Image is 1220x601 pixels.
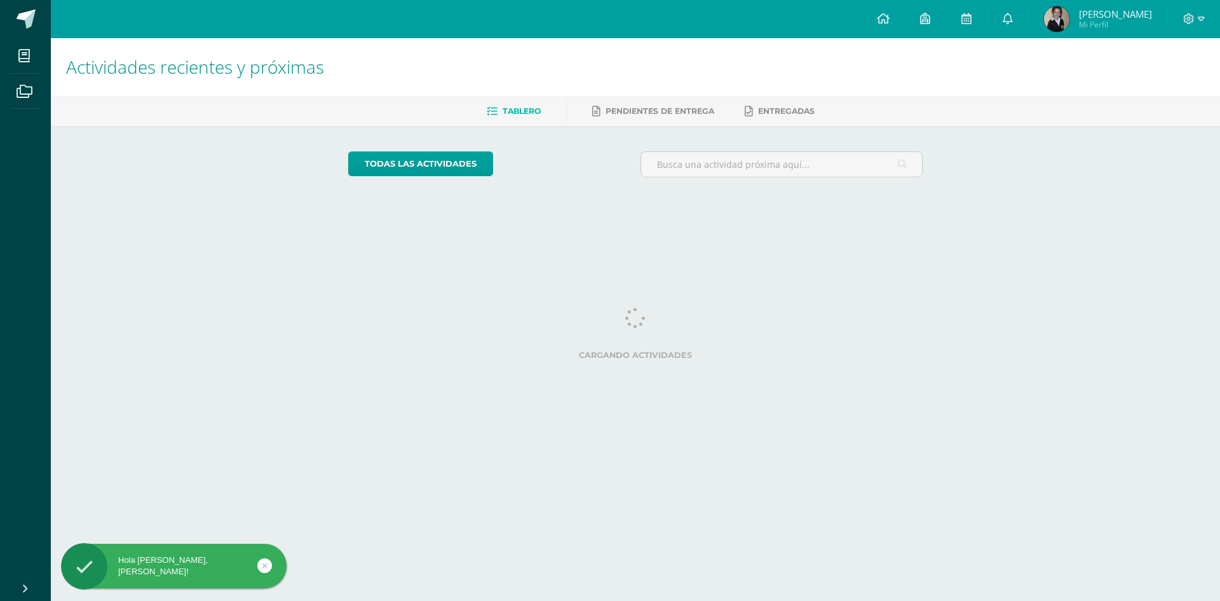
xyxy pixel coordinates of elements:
[745,101,815,121] a: Entregadas
[487,101,541,121] a: Tablero
[592,101,714,121] a: Pendientes de entrega
[348,350,923,360] label: Cargando actividades
[348,151,493,176] a: todas las Actividades
[641,152,923,177] input: Busca una actividad próxima aquí...
[66,55,324,79] span: Actividades recientes y próximas
[61,555,287,577] div: Hola [PERSON_NAME], [PERSON_NAME]!
[503,106,541,116] span: Tablero
[1079,19,1152,30] span: Mi Perfil
[1044,6,1069,32] img: 0421e6e53ac737d2b9142b404e341583.png
[606,106,714,116] span: Pendientes de entrega
[1079,8,1152,20] span: [PERSON_NAME]
[758,106,815,116] span: Entregadas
